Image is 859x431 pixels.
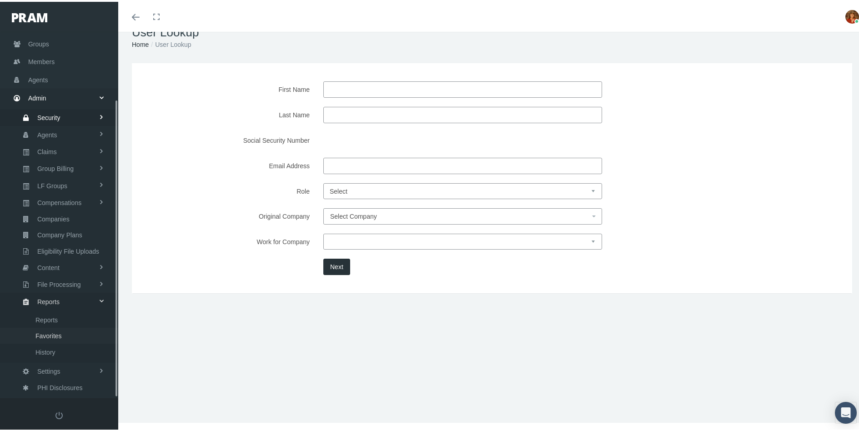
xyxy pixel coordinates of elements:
span: PHI Disclosures [37,378,83,394]
span: Compensations [37,193,81,209]
span: Favorites [35,326,62,342]
li: User Lookup [149,38,191,48]
span: Members [28,51,55,69]
button: Next [323,257,350,273]
div: Open Intercom Messenger [835,400,857,422]
span: Content [37,258,60,274]
label: Original Company [141,206,316,223]
label: Social Security Number [141,130,316,147]
span: Group Billing [37,159,74,175]
h1: User Lookup [132,24,852,38]
span: Eligibility File Uploads [37,242,99,257]
span: Agents [28,70,48,87]
span: Groups [28,34,49,51]
img: PRAM_20_x_78.png [12,11,47,20]
span: LF Groups [37,176,67,192]
label: First Name [141,80,316,96]
span: Claims [37,142,57,158]
span: Agents [37,125,57,141]
span: Company Plans [37,226,82,241]
span: Reports [35,311,58,326]
label: Last Name [141,105,316,121]
a: Home [132,39,149,46]
span: File Processing [37,275,81,291]
span: Admin [28,88,46,105]
span: Companies [37,210,70,225]
span: Reports [37,292,60,308]
span: Select Company [330,211,377,218]
label: Work for Company [141,232,316,248]
span: Security [37,108,60,124]
span: History [35,343,55,358]
label: Email Address [141,156,316,172]
label: Role [141,181,316,197]
img: S_Profile_Picture_5386.jpg [845,8,859,22]
span: Settings [37,362,60,377]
